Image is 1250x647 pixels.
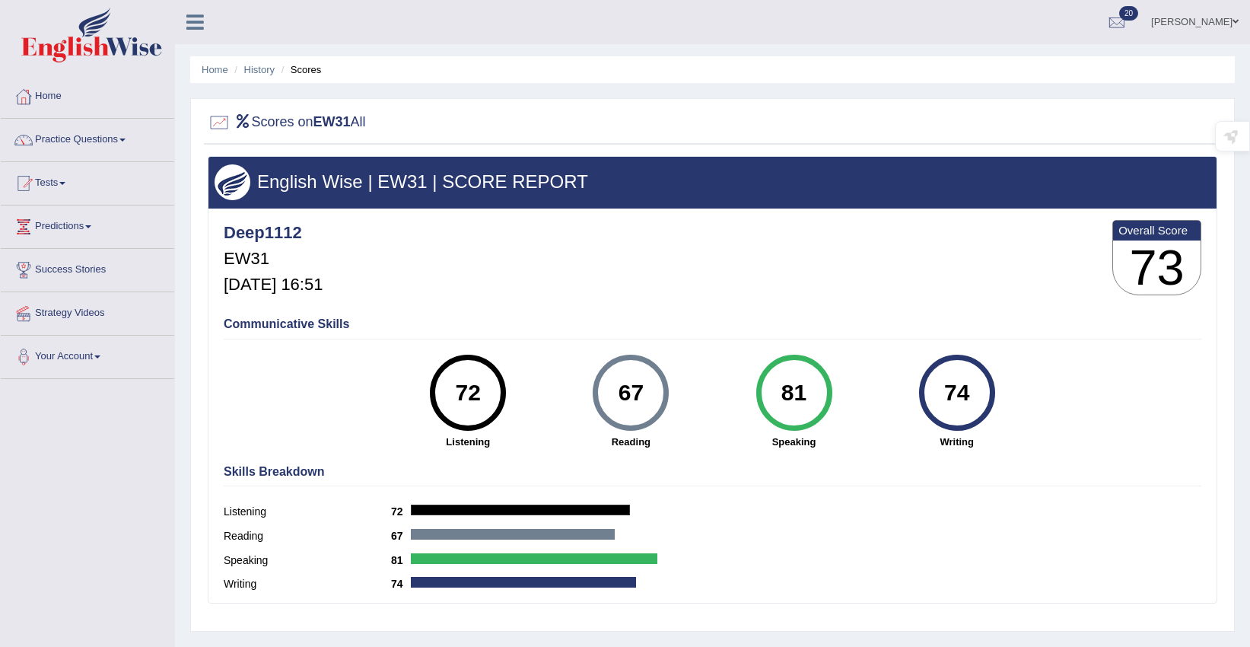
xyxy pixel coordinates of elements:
div: 72 [441,361,496,425]
a: Strategy Videos [1,292,174,330]
label: Reading [224,528,391,544]
b: 81 [391,554,411,566]
b: 67 [391,530,411,542]
h4: Deep1112 [224,224,323,242]
label: Speaking [224,553,391,569]
h4: Skills Breakdown [224,465,1201,479]
h3: English Wise | EW31 | SCORE REPORT [215,172,1210,192]
strong: Reading [557,435,705,449]
span: 20 [1119,6,1138,21]
b: 72 [391,505,411,518]
label: Writing [224,576,391,592]
strong: Writing [883,435,1031,449]
h5: [DATE] 16:51 [224,276,323,294]
b: Overall Score [1118,224,1195,237]
a: Predictions [1,206,174,244]
div: 81 [766,361,822,425]
a: Success Stories [1,249,174,287]
h3: 73 [1113,241,1201,295]
b: 74 [391,578,411,590]
li: Scores [278,62,322,77]
a: Your Account [1,336,174,374]
div: 74 [929,361,984,425]
label: Listening [224,504,391,520]
h4: Communicative Skills [224,317,1201,331]
h5: EW31 [224,250,323,268]
a: Tests [1,162,174,200]
img: wings.png [215,164,250,200]
strong: Listening [394,435,542,449]
strong: Speaking [720,435,867,449]
b: EW31 [313,114,351,129]
a: Home [202,64,228,75]
div: 67 [603,361,659,425]
a: Home [1,75,174,113]
a: History [244,64,275,75]
h2: Scores on All [208,111,366,134]
a: Practice Questions [1,119,174,157]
